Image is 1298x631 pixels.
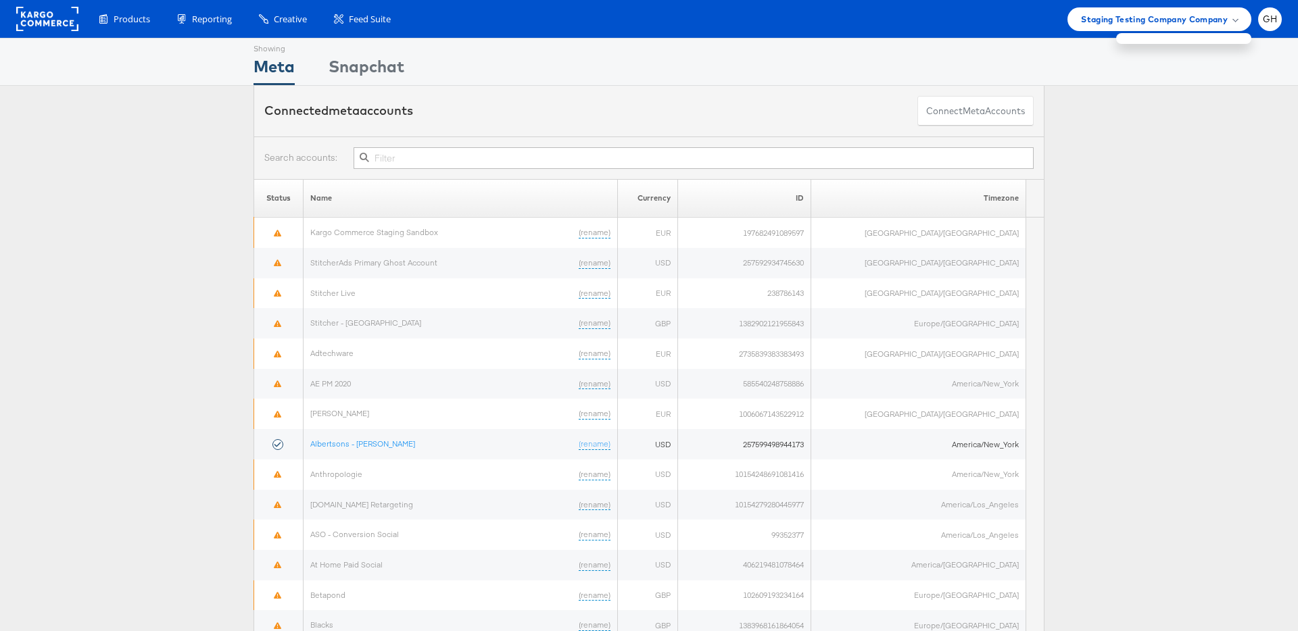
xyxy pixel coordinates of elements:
[678,179,811,218] th: ID
[617,248,677,278] td: USD
[579,348,610,359] a: (rename)
[579,408,610,420] a: (rename)
[114,13,150,26] span: Products
[811,338,1026,369] td: [GEOGRAPHIC_DATA]/[GEOGRAPHIC_DATA]
[617,308,677,338] td: GBP
[579,469,610,480] a: (rename)
[310,620,333,630] a: Blacks
[579,499,610,511] a: (rename)
[310,288,356,298] a: Stitcher Live
[617,520,677,550] td: USD
[678,520,811,550] td: 99352377
[678,550,811,580] td: 406219481078464
[678,580,811,611] td: 102609193234164
[617,179,677,218] th: Currency
[617,399,677,429] td: EUR
[617,369,677,399] td: USD
[811,429,1026,459] td: America/New_York
[310,378,351,388] a: AE PM 2020
[617,580,677,611] td: GBP
[617,490,677,520] td: USD
[811,308,1026,338] td: Europe/[GEOGRAPHIC_DATA]
[678,429,811,459] td: 257599498944173
[678,399,811,429] td: 1006067143522912
[617,278,677,309] td: EUR
[192,13,232,26] span: Reporting
[678,490,811,520] td: 10154279280445977
[678,248,811,278] td: 257592934745630
[811,459,1026,490] td: America/New_York
[811,369,1026,399] td: America/New_York
[349,13,391,26] span: Feed Suite
[274,13,307,26] span: Creative
[811,550,1026,580] td: America/[GEOGRAPHIC_DATA]
[310,438,415,449] a: Albertsons - [PERSON_NAME]
[678,459,811,490] td: 10154248691081416
[303,179,617,218] th: Name
[310,318,421,328] a: Stitcher - [GEOGRAPHIC_DATA]
[811,218,1026,248] td: [GEOGRAPHIC_DATA]/[GEOGRAPHIC_DATA]
[678,278,811,309] td: 238786143
[811,520,1026,550] td: America/Los_Angeles
[1263,15,1278,24] span: GH
[264,102,413,120] div: Connected accounts
[310,348,354,358] a: Adtechware
[579,378,610,390] a: (rename)
[579,288,610,299] a: (rename)
[617,338,677,369] td: EUR
[678,369,811,399] td: 585540248758886
[579,590,610,601] a: (rename)
[678,218,811,248] td: 197682491089597
[329,55,404,85] div: Snapchat
[329,103,360,118] span: meta
[579,620,610,631] a: (rename)
[310,590,345,600] a: Betapond
[678,308,811,338] td: 1382902121955843
[617,218,677,248] td: EUR
[310,559,383,570] a: At Home Paid Social
[617,459,677,490] td: USD
[617,550,677,580] td: USD
[310,499,413,509] a: [DOMAIN_NAME] Retargeting
[310,257,437,268] a: StitcherAds Primary Ghost Account
[811,490,1026,520] td: America/Los_Angeles
[579,318,610,329] a: (rename)
[579,257,610,269] a: (rename)
[310,469,362,479] a: Anthropologie
[310,408,369,418] a: [PERSON_NAME]
[310,529,399,539] a: ASO - Conversion Social
[354,147,1034,169] input: Filter
[917,96,1034,126] button: ConnectmetaAccounts
[254,55,295,85] div: Meta
[811,179,1026,218] th: Timezone
[811,399,1026,429] td: [GEOGRAPHIC_DATA]/[GEOGRAPHIC_DATA]
[1081,12,1228,26] span: Staging Testing Company Company
[811,278,1026,309] td: [GEOGRAPHIC_DATA]/[GEOGRAPHIC_DATA]
[254,179,304,218] th: Status
[811,580,1026,611] td: Europe/[GEOGRAPHIC_DATA]
[579,438,610,450] a: (rename)
[678,338,811,369] td: 2735839383383493
[617,429,677,459] td: USD
[579,559,610,571] a: (rename)
[254,39,295,55] div: Showing
[963,105,985,118] span: meta
[579,529,610,540] a: (rename)
[310,227,438,237] a: Kargo Commerce Staging Sandbox
[579,227,610,238] a: (rename)
[811,248,1026,278] td: [GEOGRAPHIC_DATA]/[GEOGRAPHIC_DATA]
